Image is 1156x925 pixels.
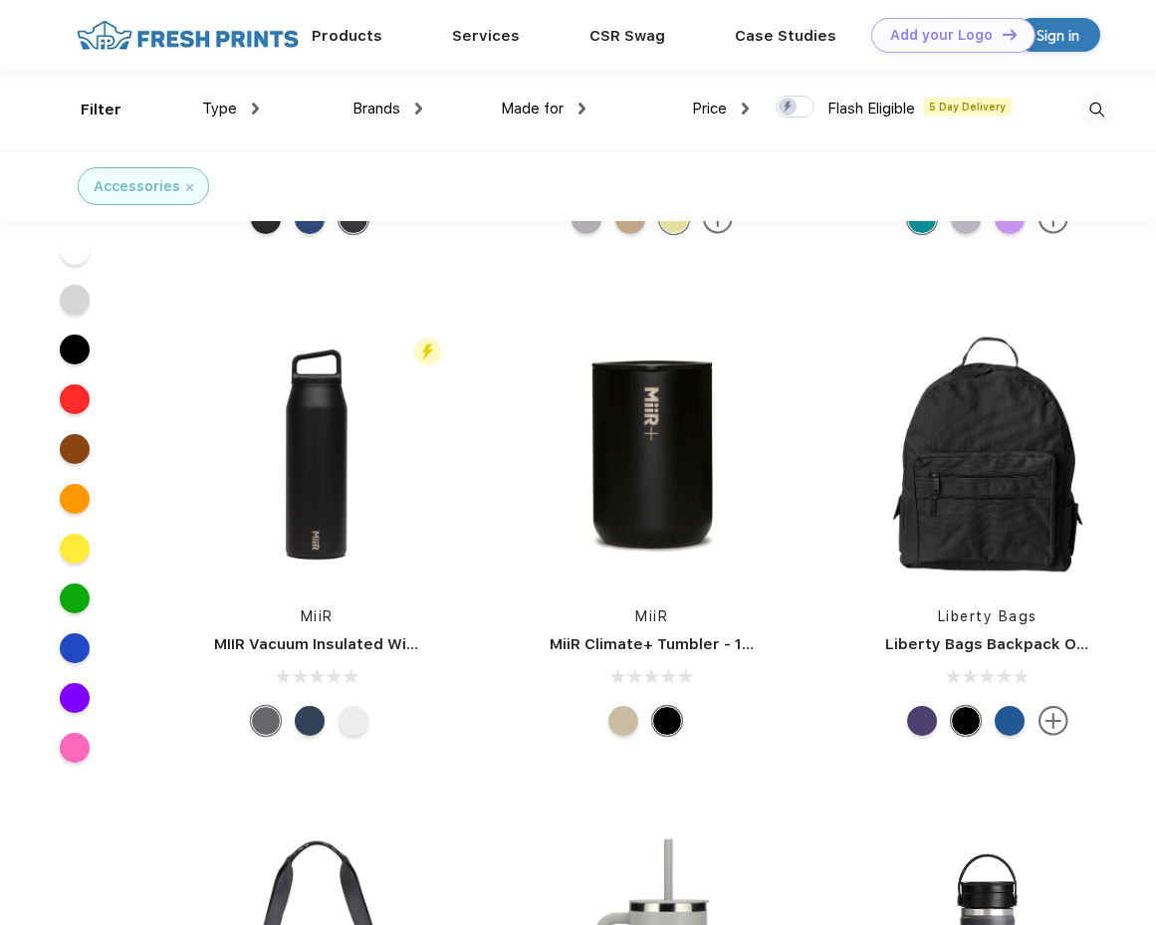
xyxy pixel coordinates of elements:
span: Type [202,100,237,117]
div: Add your Logo [890,27,993,44]
a: Sign in [1016,18,1100,52]
img: filter_cancel.svg [186,184,193,191]
img: func=resize&h=266 [184,322,449,586]
div: Accessories [94,176,180,197]
div: Purple [907,706,937,736]
div: Tidal Blue [295,706,325,736]
img: desktop_search.svg [1080,94,1113,126]
a: CSR Swag [589,27,665,45]
img: dropdown.png [252,103,259,115]
a: MiiR Climate+ Tumbler - 16 Oz [550,635,776,653]
img: fo%20logo%202.webp [71,18,305,53]
img: func=resize&h=266 [855,322,1120,586]
div: Black [951,706,981,736]
div: Royal [995,706,1025,736]
div: White Powder [339,706,368,736]
img: DT [1003,29,1017,40]
a: MiiR [301,608,334,624]
img: more.svg [1039,706,1068,736]
span: Flash Eligible [827,100,915,117]
span: Brands [352,100,400,117]
div: Silver Satin [608,706,638,736]
a: MIIR Vacuum Insulated Wide Mouth Bottle - 32 Oz. [214,635,591,653]
div: Black Powder [251,706,281,736]
span: Price [692,100,727,117]
a: Liberty Bags [938,608,1038,624]
a: Services [452,27,520,45]
img: func=resize&h=266 [520,322,785,586]
span: 5 Day Delivery [923,98,1012,116]
img: flash_active_toggle.svg [414,339,441,365]
img: dropdown.png [742,103,749,115]
a: Products [312,27,382,45]
div: Filter [81,99,121,121]
div: Black Powder [652,706,682,736]
a: MiiR [635,608,668,624]
img: dropdown.png [578,103,585,115]
div: Sign in [1037,24,1079,47]
img: dropdown.png [415,103,422,115]
span: Made for [501,100,564,117]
